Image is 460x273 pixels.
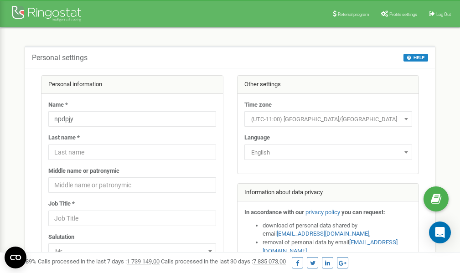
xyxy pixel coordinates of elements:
[238,76,419,94] div: Other settings
[48,200,75,208] label: Job Title *
[263,221,412,238] li: download of personal data shared by email ,
[41,76,223,94] div: Personal information
[127,258,160,265] u: 1 739 149,00
[277,230,369,237] a: [EMAIL_ADDRESS][DOMAIN_NAME]
[48,134,80,142] label: Last name *
[248,146,409,159] span: English
[341,209,385,216] strong: you can request:
[5,247,26,268] button: Open CMP widget
[48,211,216,226] input: Job Title
[263,238,412,255] li: removal of personal data by email ,
[436,12,451,17] span: Log Out
[48,167,119,175] label: Middle name or patronymic
[338,12,369,17] span: Referral program
[305,209,340,216] a: privacy policy
[244,209,304,216] strong: In accordance with our
[248,113,409,126] span: (UTC-11:00) Pacific/Midway
[52,245,213,258] span: Mr.
[48,101,68,109] label: Name *
[429,221,451,243] div: Open Intercom Messenger
[253,258,286,265] u: 7 835 073,00
[403,54,428,62] button: HELP
[389,12,417,17] span: Profile settings
[48,144,216,160] input: Last name
[38,258,160,265] span: Calls processed in the last 7 days :
[48,233,74,242] label: Salutation
[48,111,216,127] input: Name
[244,111,412,127] span: (UTC-11:00) Pacific/Midway
[48,243,216,259] span: Mr.
[244,144,412,160] span: English
[238,184,419,202] div: Information about data privacy
[32,54,88,62] h5: Personal settings
[161,258,286,265] span: Calls processed in the last 30 days :
[244,134,270,142] label: Language
[48,177,216,193] input: Middle name or patronymic
[244,101,272,109] label: Time zone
